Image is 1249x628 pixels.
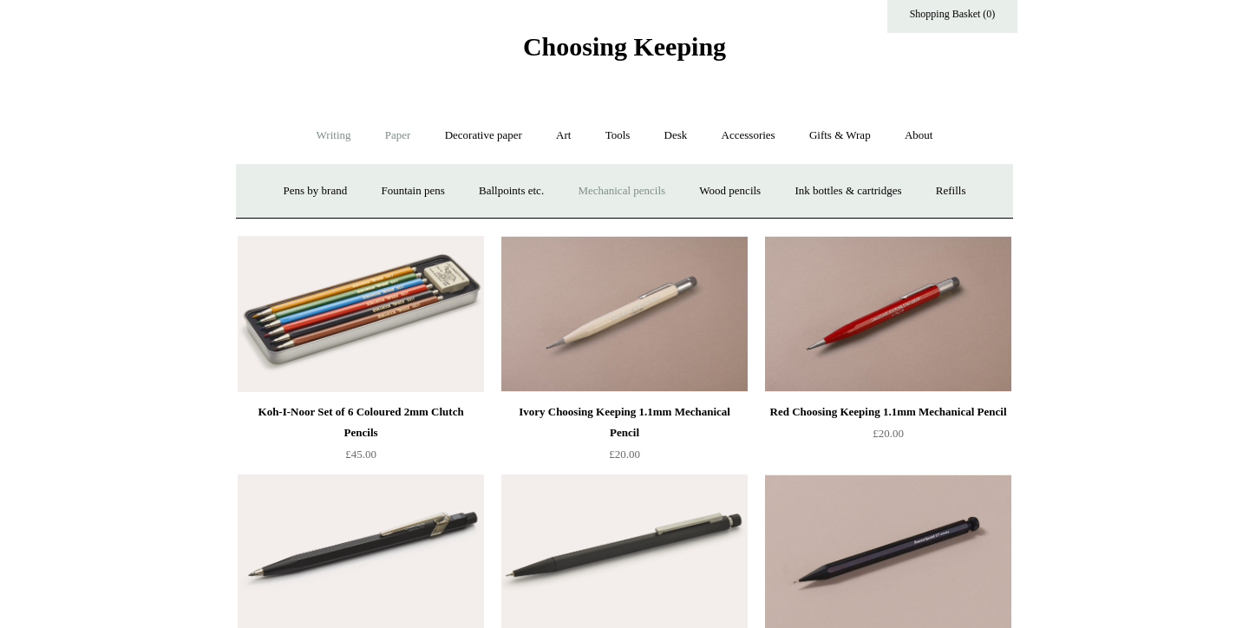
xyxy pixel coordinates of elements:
a: Mechanical pencils [562,168,681,214]
a: Desk [649,113,703,159]
a: Accessories [706,113,791,159]
img: Red Choosing Keeping 1.1mm Mechanical Pencil [765,236,1011,392]
span: £45.00 [345,448,376,461]
img: Koh-I-Noor Set of 6 Coloured 2mm Clutch Pencils [238,236,484,392]
a: Paper [369,113,427,159]
a: Decorative paper [429,113,538,159]
a: Koh-I-Noor Set of 6 Coloured 2mm Clutch Pencils £45.00 [238,402,484,473]
a: Art [540,113,586,159]
a: Writing [301,113,367,159]
img: Ivory Choosing Keeping 1.1mm Mechanical Pencil [501,236,748,392]
a: Ink bottles & cartridges [779,168,917,214]
a: Pens by brand [268,168,363,214]
div: Ivory Choosing Keeping 1.1mm Mechanical Pencil [506,402,743,443]
span: £20.00 [873,427,904,440]
a: Red Choosing Keeping 1.1mm Mechanical Pencil Red Choosing Keeping 1.1mm Mechanical Pencil [765,236,1011,392]
a: Fountain pens [365,168,460,214]
span: Choosing Keeping [523,32,726,61]
a: Gifts & Wrap [794,113,886,159]
a: Wood pencils [683,168,776,214]
div: Red Choosing Keeping 1.1mm Mechanical Pencil [769,402,1007,422]
a: Refills [920,168,982,214]
span: £20.00 [609,448,640,461]
a: Ballpoints etc. [463,168,559,214]
a: Ivory Choosing Keeping 1.1mm Mechanical Pencil Ivory Choosing Keeping 1.1mm Mechanical Pencil [501,236,748,392]
div: Koh-I-Noor Set of 6 Coloured 2mm Clutch Pencils [242,402,480,443]
a: Koh-I-Noor Set of 6 Coloured 2mm Clutch Pencils Koh-I-Noor Set of 6 Coloured 2mm Clutch Pencils [238,236,484,392]
a: Tools [590,113,646,159]
a: Ivory Choosing Keeping 1.1mm Mechanical Pencil £20.00 [501,402,748,473]
a: Choosing Keeping [523,46,726,58]
a: Red Choosing Keeping 1.1mm Mechanical Pencil £20.00 [765,402,1011,473]
a: About [889,113,949,159]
